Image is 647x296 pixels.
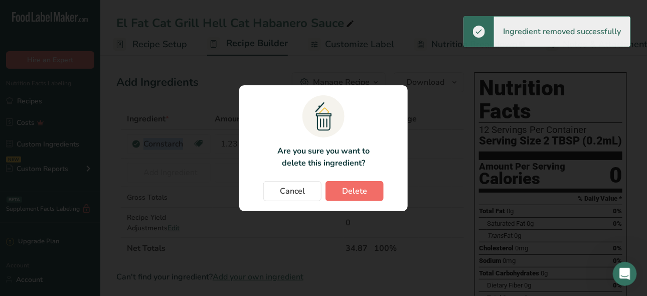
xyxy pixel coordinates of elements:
[326,181,384,201] button: Delete
[613,262,637,286] iframe: Intercom live chat
[271,145,375,169] p: Are you sure you want to delete this ingredient?
[280,185,305,197] span: Cancel
[342,185,367,197] span: Delete
[494,17,630,47] div: Ingredient removed successfully
[263,181,321,201] button: Cancel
